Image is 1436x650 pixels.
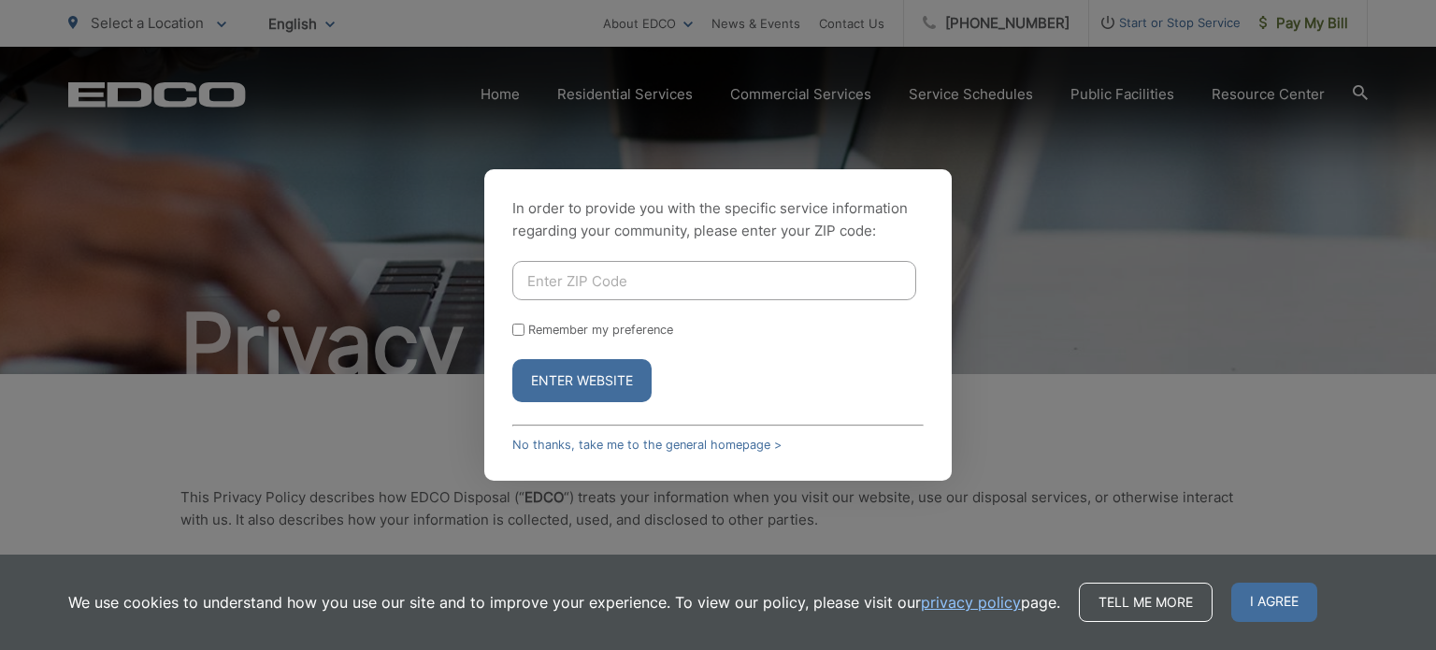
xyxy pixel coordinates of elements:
[512,197,924,242] p: In order to provide you with the specific service information regarding your community, please en...
[512,438,782,452] a: No thanks, take me to the general homepage >
[528,323,673,337] label: Remember my preference
[1231,583,1317,622] span: I agree
[921,591,1021,614] a: privacy policy
[512,261,916,300] input: Enter ZIP Code
[512,359,652,402] button: Enter Website
[1079,583,1213,622] a: Tell me more
[68,591,1060,614] p: We use cookies to understand how you use our site and to improve your experience. To view our pol...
